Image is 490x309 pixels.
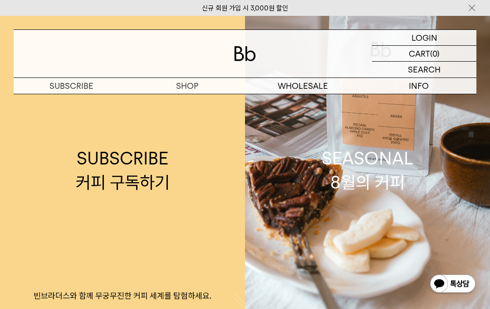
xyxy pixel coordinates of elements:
p: LOGIN [412,30,437,45]
p: SEARCH [408,62,441,77]
p: INFO [361,78,476,94]
a: 신규 회원 가입 시 3,000원 할인 [202,4,288,12]
p: (0) [430,46,440,61]
a: LOGIN [372,30,476,46]
p: WHOLESALE [245,78,361,94]
div: SEASONAL 8월의 커피 [322,146,413,194]
a: SUBSCRIBE [14,78,129,94]
img: 카카오톡 채널 1:1 채팅 버튼 [429,274,476,295]
a: CART (0) [372,46,476,62]
p: CART [409,46,430,61]
a: SHOP [129,78,245,94]
div: SUBSCRIBE 커피 구독하기 [76,146,170,194]
img: 로고 [234,46,256,61]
